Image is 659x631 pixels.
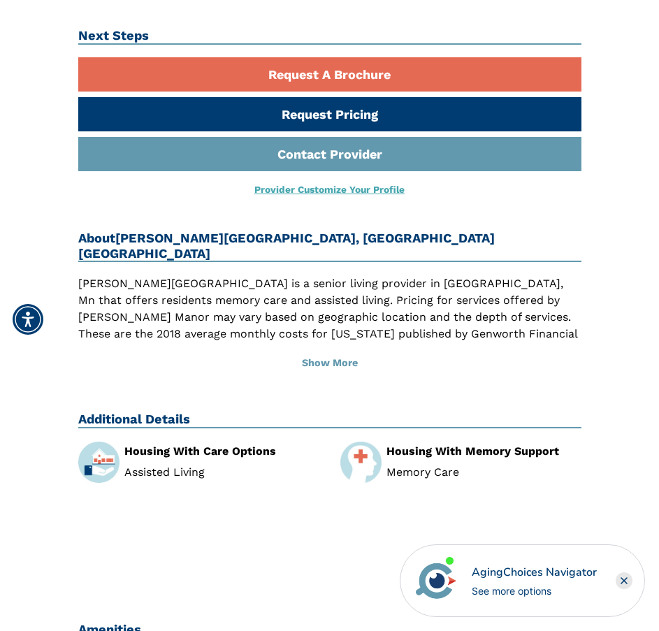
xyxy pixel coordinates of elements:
a: Request A Brochure [78,57,581,92]
li: Assisted Living [124,467,319,478]
a: Provider Customize Your Profile [254,184,405,195]
iframe: Advertisement [78,518,581,588]
h2: Next Steps [78,28,581,45]
p: [PERSON_NAME][GEOGRAPHIC_DATA] is a senior living provider in [GEOGRAPHIC_DATA], Mn that offers r... [78,275,581,409]
li: Memory Care [386,467,581,478]
h2: About [PERSON_NAME][GEOGRAPHIC_DATA], [GEOGRAPHIC_DATA] [GEOGRAPHIC_DATA] [78,231,581,263]
a: Request Pricing [78,97,581,131]
a: Contact Provider [78,137,581,171]
img: avatar [412,557,460,604]
div: AgingChoices Navigator [472,564,597,581]
div: Housing With Memory Support [386,446,581,457]
h2: Additional Details [78,412,581,428]
div: Close [616,572,632,589]
div: See more options [472,583,597,598]
button: Show More [78,348,581,379]
div: Housing With Care Options [124,446,319,457]
div: Accessibility Menu [13,304,43,335]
